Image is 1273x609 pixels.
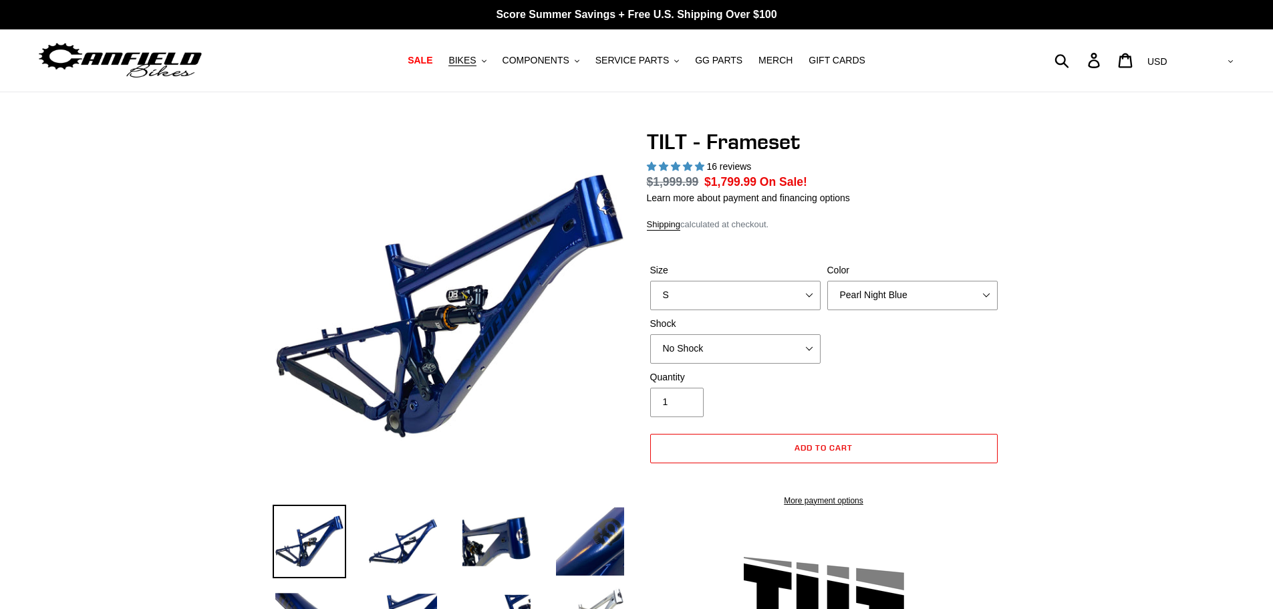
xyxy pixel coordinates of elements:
label: Shock [650,317,821,331]
img: Load image into Gallery viewer, TILT - Frameset [366,505,440,578]
label: Color [827,263,998,277]
input: Search [1062,45,1096,75]
button: COMPONENTS [496,51,586,70]
button: Add to cart [650,434,998,463]
a: More payment options [650,495,998,507]
div: calculated at checkout. [647,218,1001,231]
img: Load image into Gallery viewer, TILT - Frameset [273,505,346,578]
s: $1,999.99 [647,175,699,189]
img: Load image into Gallery viewer, TILT - Frameset [553,505,627,578]
span: SALE [408,55,432,66]
span: COMPONENTS [503,55,569,66]
label: Size [650,263,821,277]
span: BIKES [448,55,476,66]
button: BIKES [442,51,492,70]
span: MERCH [758,55,793,66]
a: SALE [401,51,439,70]
span: GIFT CARDS [809,55,865,66]
span: 5.00 stars [647,161,707,172]
span: $1,799.99 [704,175,756,189]
a: MERCH [752,51,799,70]
span: 16 reviews [706,161,751,172]
img: Canfield Bikes [37,39,204,82]
span: GG PARTS [695,55,742,66]
a: Shipping [647,219,681,231]
img: Load image into Gallery viewer, TILT - Frameset [460,505,533,578]
a: Learn more about payment and financing options [647,193,850,203]
button: SERVICE PARTS [589,51,686,70]
span: On Sale! [760,173,807,191]
h1: TILT - Frameset [647,129,1001,154]
span: Add to cart [795,443,853,453]
label: Quantity [650,370,821,384]
span: SERVICE PARTS [595,55,669,66]
a: GIFT CARDS [802,51,872,70]
a: GG PARTS [688,51,749,70]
